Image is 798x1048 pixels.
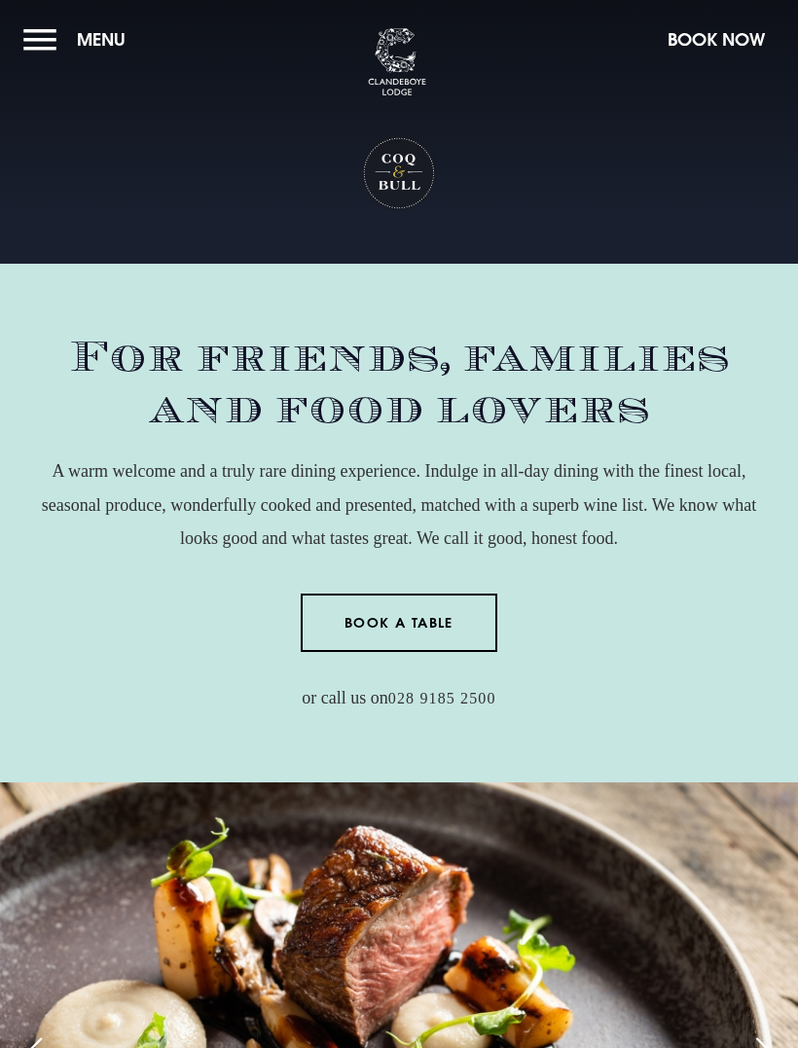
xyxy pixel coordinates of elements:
h1: Coq & Bull [362,136,437,211]
p: or call us on [23,681,775,714]
h2: For friends, families and food lovers [23,332,775,435]
span: Menu [77,28,126,51]
button: Book Now [658,18,775,60]
button: Menu [23,18,135,60]
img: Clandeboye Lodge [368,28,426,96]
a: 028 9185 2500 [388,690,496,708]
a: Book a Table [301,594,498,652]
p: A warm welcome and a truly rare dining experience. Indulge in all-day dining with the finest loca... [23,454,775,555]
